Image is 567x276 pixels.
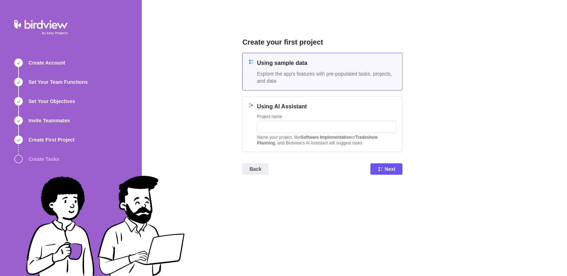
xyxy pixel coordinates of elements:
[28,78,88,86] span: Set Your Team Functions
[28,98,75,105] span: Set Your Objectives
[28,59,65,66] span: Create Account
[257,134,396,146] div: Name your project, like or , and Birdview's Al Assistant will suggest tasks
[257,70,396,85] span: Explore the app's features with pre-populated tasks, projects, and data
[242,163,268,175] span: Back
[257,102,396,111] h4: Using AI Assistant
[301,135,352,140] b: Software Implementation
[28,136,74,143] span: Create First Project
[385,165,395,173] span: Next
[28,155,59,163] span: Create Tasks
[242,37,402,47] h2: Create your first project
[249,165,261,173] span: Back
[257,59,396,67] h4: Using sample data
[370,163,402,175] span: Next
[257,114,396,121] div: Project name
[28,117,70,124] span: Invite Teammates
